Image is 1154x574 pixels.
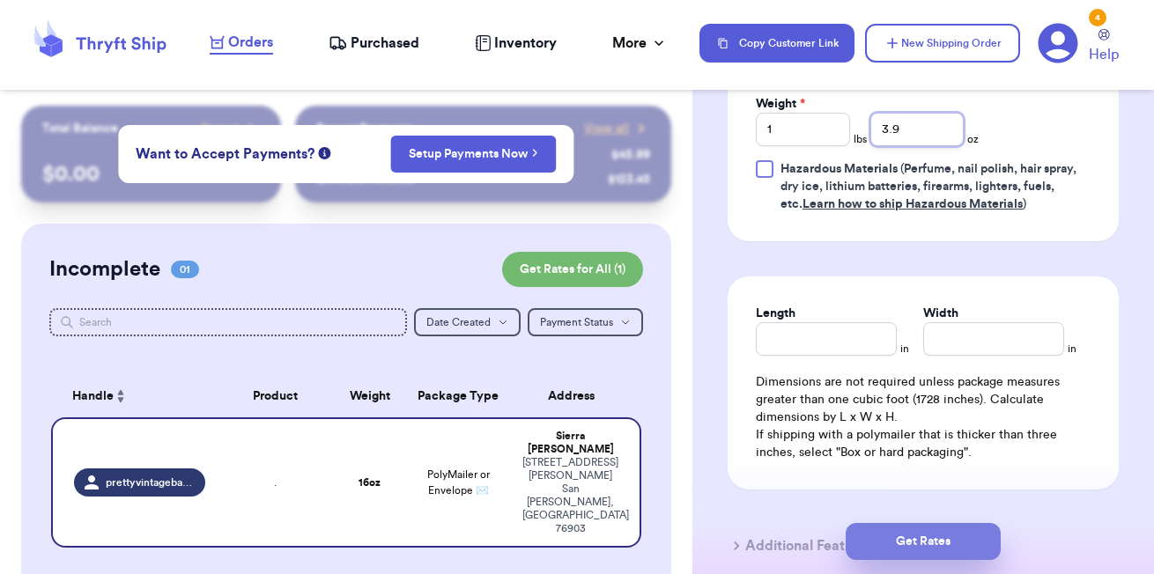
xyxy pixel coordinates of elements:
div: $ 123.45 [608,171,650,188]
span: Date Created [426,317,491,327]
div: [STREET_ADDRESS][PERSON_NAME] San [PERSON_NAME] , [GEOGRAPHIC_DATA] 76903 [522,456,619,535]
h2: Incomplete [49,255,160,283]
a: Payout [201,120,260,137]
th: Product [216,375,334,417]
span: Payout [201,120,239,137]
span: lbs [854,132,867,146]
button: Sort ascending [114,386,128,407]
th: Weight [335,375,406,417]
div: Dimensions are not required unless package measures greater than one cubic foot (1728 inches). Ca... [756,373,1091,461]
span: Want to Accept Payments? [136,143,314,165]
input: Search [49,308,408,336]
span: Hazardous Materials [780,163,898,175]
button: Get Rates for All (1) [502,252,643,287]
strong: 16 oz [359,477,381,488]
span: in [900,342,909,356]
span: . [274,475,277,489]
span: Orders [228,32,273,53]
span: 01 [171,261,199,278]
div: More [612,33,668,54]
a: Setup Payments Now [409,145,538,163]
a: Orders [210,32,273,55]
p: Recent Payments [316,120,414,137]
span: Payment Status [540,317,613,327]
span: oz [967,132,979,146]
button: New Shipping Order [865,24,1020,63]
span: (Perfume, nail polish, hair spray, dry ice, lithium batteries, firearms, lighters, fuels, etc. ) [780,163,1076,210]
a: 4 [1038,23,1078,63]
button: Setup Payments Now [390,136,557,173]
span: Handle [72,387,114,406]
button: Get Rates [846,523,1001,560]
p: Total Balance [42,120,118,137]
span: Help [1089,44,1119,65]
a: View all [584,120,650,137]
span: prettyvintagebaby_ [106,475,196,489]
span: Inventory [494,33,557,54]
p: $ 0.00 [42,160,261,188]
button: Date Created [414,308,521,336]
div: $ 45.99 [611,146,650,164]
a: Learn how to ship Hazardous Materials [803,198,1023,210]
th: Package Type [405,375,512,417]
label: Length [756,305,795,322]
span: PolyMailer or Envelope ✉️ [427,469,490,496]
a: Purchased [329,33,419,54]
p: If shipping with a polymailer that is thicker than three inches, select "Box or hard packaging". [756,426,1091,461]
span: View all [584,120,629,137]
th: Address [512,375,642,417]
a: Help [1089,29,1119,65]
button: Payment Status [528,308,643,336]
span: Purchased [351,33,419,54]
a: Inventory [475,33,557,54]
div: Sierra [PERSON_NAME] [522,430,619,456]
button: Copy Customer Link [699,24,854,63]
div: 4 [1089,9,1106,26]
span: in [1068,342,1076,356]
label: Weight [756,95,805,113]
label: Width [923,305,958,322]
